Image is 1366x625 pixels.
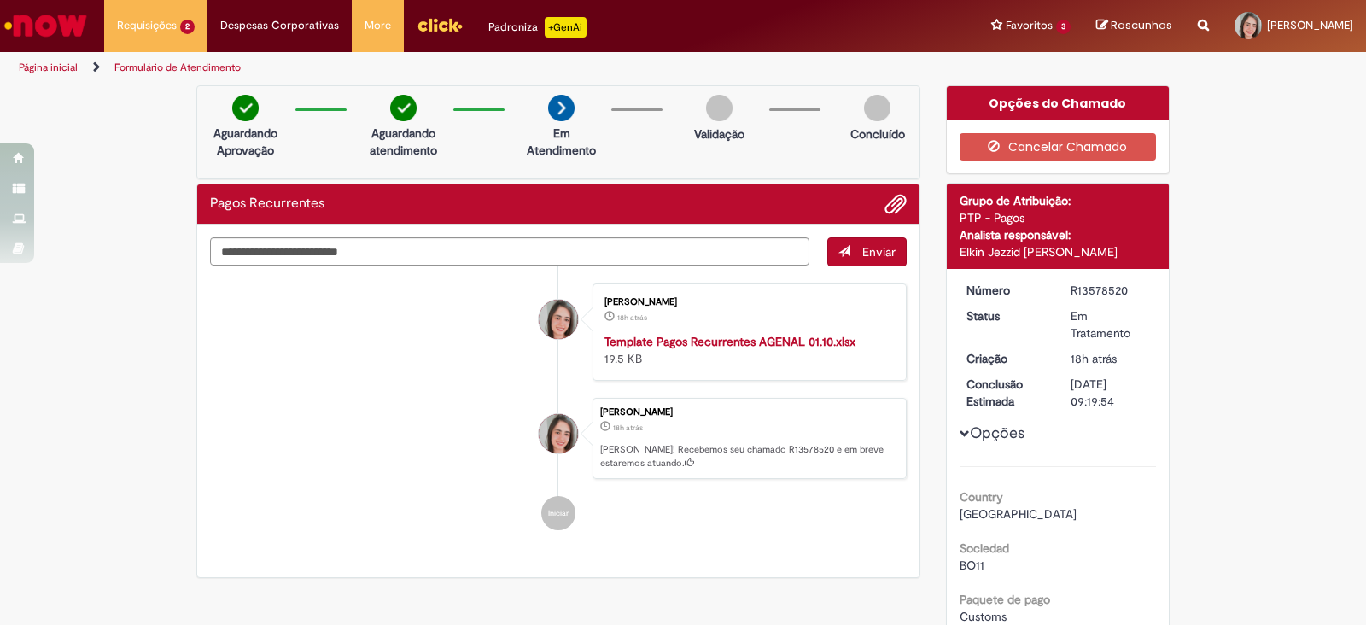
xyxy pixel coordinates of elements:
[960,558,984,573] span: BO11
[600,407,897,418] div: [PERSON_NAME]
[1071,351,1117,366] time: 29/09/2025 17:19:51
[539,414,578,453] div: Bruna De Lima
[548,95,575,121] img: arrow-next.png
[1267,18,1353,32] span: [PERSON_NAME]
[884,193,907,215] button: Adicionar anexos
[617,312,647,323] span: 18h atrás
[1071,350,1150,367] div: 29/09/2025 17:19:51
[210,398,907,480] li: Bruna De Lima
[960,506,1077,522] span: [GEOGRAPHIC_DATA]
[114,61,241,74] a: Formulário de Atendimento
[545,17,587,38] p: +GenAi
[960,209,1157,226] div: PTP - Pagos
[954,282,1059,299] dt: Número
[539,300,578,339] div: Bruna De Lima
[694,126,744,143] p: Validação
[827,237,907,266] button: Enviar
[706,95,733,121] img: img-circle-grey.png
[180,20,195,34] span: 2
[613,423,643,433] span: 18h atrás
[1096,18,1172,34] a: Rascunhos
[210,237,809,266] textarea: Digite sua mensagem aqui...
[604,297,889,307] div: [PERSON_NAME]
[600,443,897,470] p: [PERSON_NAME]! Recebemos seu chamado R13578520 e em breve estaremos atuando.
[604,334,855,349] a: Template Pagos Recurrentes AGENAL 01.10.xlsx
[960,133,1157,161] button: Cancelar Chamado
[210,196,324,212] h2: Pagos Recurrentes Histórico de tíquete
[864,95,890,121] img: img-circle-grey.png
[117,17,177,34] span: Requisições
[617,312,647,323] time: 29/09/2025 17:19:49
[1056,20,1071,34] span: 3
[1111,17,1172,33] span: Rascunhos
[947,86,1170,120] div: Opções do Chamado
[960,226,1157,243] div: Analista responsável:
[850,126,905,143] p: Concluído
[960,192,1157,209] div: Grupo de Atribuição:
[954,376,1059,410] dt: Conclusão Estimada
[390,95,417,121] img: check-circle-green.png
[232,95,259,121] img: check-circle-green.png
[960,243,1157,260] div: Elkin Jezzid [PERSON_NAME]
[1071,307,1150,342] div: Em Tratamento
[204,125,287,159] p: Aguardando Aprovação
[1071,376,1150,410] div: [DATE] 09:19:54
[417,12,463,38] img: click_logo_yellow_360x200.png
[1071,282,1150,299] div: R13578520
[1071,351,1117,366] span: 18h atrás
[954,307,1059,324] dt: Status
[1006,17,1053,34] span: Favoritos
[960,592,1050,607] b: Paquete de pago
[365,17,391,34] span: More
[960,489,1003,505] b: Country
[220,17,339,34] span: Despesas Corporativas
[13,52,898,84] ul: Trilhas de página
[520,125,603,159] p: Em Atendimento
[862,244,896,260] span: Enviar
[960,540,1009,556] b: Sociedad
[210,266,907,548] ul: Histórico de tíquete
[2,9,90,43] img: ServiceNow
[954,350,1059,367] dt: Criação
[488,17,587,38] div: Padroniza
[960,609,1007,624] span: Customs
[604,333,889,367] div: 19.5 KB
[613,423,643,433] time: 29/09/2025 17:19:51
[362,125,445,159] p: Aguardando atendimento
[19,61,78,74] a: Página inicial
